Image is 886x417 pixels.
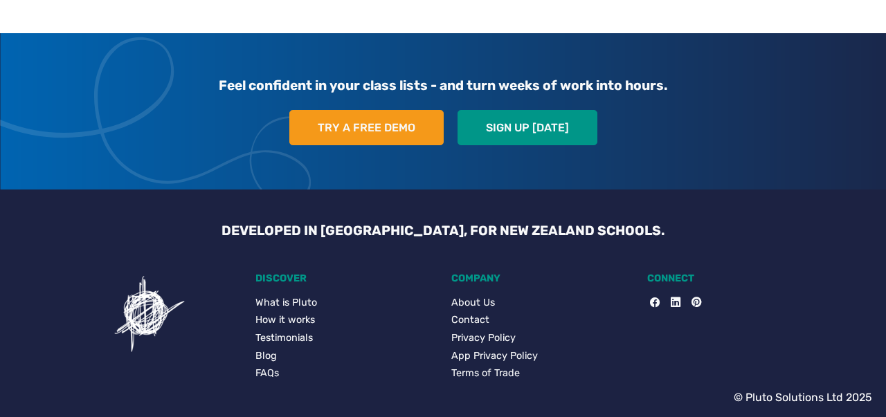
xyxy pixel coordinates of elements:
[255,272,435,284] h5: DISCOVER
[734,389,872,406] p: © Pluto Solutions Ltd 2025
[650,295,660,311] a: Facebook
[451,295,631,311] a: About Us
[451,366,631,381] a: Terms of Trade
[65,66,821,104] h3: Feel confident in your class lists - and turn weeks of work into hours.
[255,349,435,364] a: Blog
[647,272,826,284] h5: CONNECT
[451,313,631,328] a: Contact
[255,331,435,346] a: Testimonials
[451,331,631,346] a: Privacy Policy
[458,110,597,146] a: Sign up [DATE]
[660,295,680,311] a: LinkedIn
[255,366,435,381] a: FAQs
[451,349,631,364] a: App Privacy Policy
[680,295,701,311] a: Pinterest
[255,313,435,328] a: How it works
[255,295,435,311] a: What is Pluto
[108,272,191,355] img: Pluto icon showing a confusing task for users
[210,223,676,239] h3: DEVELOPED IN [GEOGRAPHIC_DATA], FOR NEW ZEALAND SCHOOLS.
[289,110,444,146] a: Try a free demo
[451,272,631,284] h5: COMPANY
